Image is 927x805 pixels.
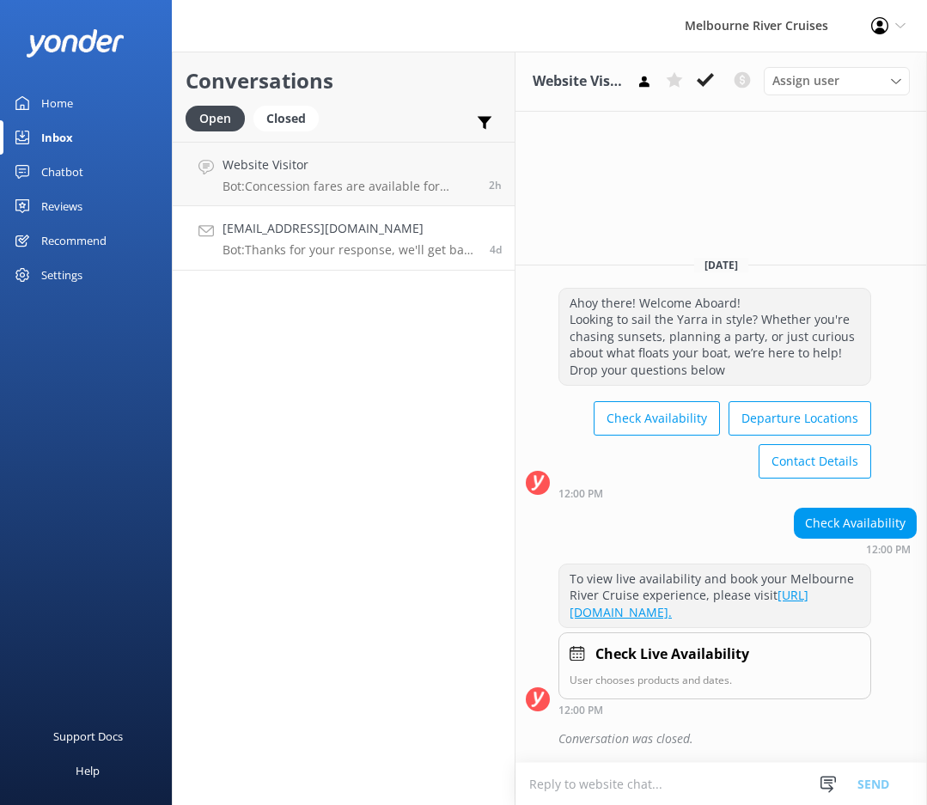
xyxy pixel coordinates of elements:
div: Home [41,86,73,120]
div: Inbox [41,120,73,155]
span: Oct 02 2025 05:12pm (UTC +11:00) Australia/Sydney [490,242,502,257]
div: Oct 07 2025 12:00pm (UTC +11:00) Australia/Sydney [794,543,917,555]
button: Departure Locations [729,401,871,436]
div: Check Availability [795,509,916,538]
span: Assign user [772,71,839,90]
h4: Website Visitor [223,156,476,174]
h4: Check Live Availability [595,643,749,666]
div: Closed [253,106,319,131]
a: [URL][DOMAIN_NAME]. [570,587,808,620]
div: Oct 07 2025 12:00pm (UTC +11:00) Australia/Sydney [558,487,871,499]
div: Settings [41,258,82,292]
a: Closed [253,108,327,127]
div: Assign User [764,67,910,95]
div: Ahoy there! Welcome Aboard! Looking to sail the Yarra in style? Whether you're chasing sunsets, p... [559,289,870,385]
a: Website VisitorBot:Concession fares are available for sightseeing cruises to holders of an [DEMOG... [173,142,515,206]
strong: 12:00 PM [558,705,603,716]
div: Help [76,753,100,788]
a: [EMAIL_ADDRESS][DOMAIN_NAME]Bot:Thanks for your response, we'll get back to you as soon as we can... [173,206,515,271]
p: Bot: Concession fares are available for sightseeing cruises to holders of an [DEMOGRAPHIC_DATA] s... [223,179,476,194]
h3: Website Visitor [533,70,623,93]
img: yonder-white-logo.png [26,29,125,58]
span: Oct 07 2025 10:31am (UTC +11:00) Australia/Sydney [489,178,502,192]
strong: 12:00 PM [866,545,911,555]
div: Reviews [41,189,82,223]
div: Chatbot [41,155,83,189]
button: Contact Details [759,444,871,479]
p: User chooses products and dates. [570,672,860,688]
div: Conversation was closed. [558,724,917,753]
div: To view live availability and book your Melbourne River Cruise experience, please visit [559,564,870,627]
button: Check Availability [594,401,720,436]
strong: 12:00 PM [558,489,603,499]
div: Support Docs [53,719,123,753]
h4: [EMAIL_ADDRESS][DOMAIN_NAME] [223,219,477,238]
div: Oct 07 2025 12:00pm (UTC +11:00) Australia/Sydney [558,704,871,716]
div: Recommend [41,223,107,258]
a: Open [186,108,253,127]
div: Open [186,106,245,131]
p: Bot: Thanks for your response, we'll get back to you as soon as we can during opening hours. [223,242,477,258]
span: [DATE] [694,258,748,272]
h2: Conversations [186,64,502,97]
div: 2025-10-07T01:00:43.732 [526,724,917,753]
